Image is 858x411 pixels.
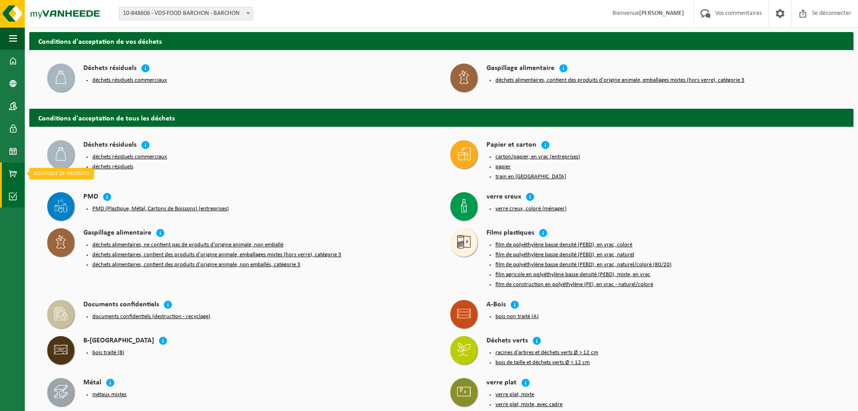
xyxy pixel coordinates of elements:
font: Déchets verts [486,337,528,344]
font: documents confidentiels (destruction - recyclage) [92,314,210,319]
font: bois de taille et déchets verts Ø < 12 cm [495,360,590,365]
button: film de construction en polyéthylène (PE), en vrac - naturel/coloré [495,281,653,288]
font: déchets alimentaires, contient des produits d'origine animale, non emballés, catégorie 3 [92,262,300,268]
button: déchets résiduels commerciaux [92,77,167,84]
font: Conditions d'acceptation de tous les déchets [38,115,175,122]
font: verre creux, coloré (ménager) [495,206,567,212]
button: déchets alimentaires, contient des produits d'origine animale, emballages mixtes (hors verre), ca... [92,251,341,259]
button: carton/papier, en vrac (entreprises) [495,153,580,161]
font: déchets résiduels [92,164,133,170]
button: métaux mixtes [92,391,127,398]
font: Bienvenue [613,10,639,17]
font: Papier et carton [486,141,536,148]
button: film de polyéthylène basse densité (PEBD), en vrac, naturel [495,251,634,259]
font: film de polyéthylène basse densité (PEBD), en vrac, naturel [495,252,634,258]
button: papier [495,163,511,171]
button: bois de taille et déchets verts Ø < 12 cm [495,359,590,366]
button: déchets alimentaires, contient des produits d'origine animale, emballages mixtes (hors verre), ca... [495,77,745,84]
font: déchets alimentaires, ne contient pas de produits d'origine animale, non emballé [92,242,283,248]
font: Documents confidentiels [83,301,159,308]
font: [PERSON_NAME] [639,10,684,17]
font: métaux mixtes [92,392,127,397]
button: verre creux, coloré (ménager) [495,205,567,212]
font: film de polyéthylène basse densité (PEBD), en vrac, coloré [495,242,632,248]
button: déchets alimentaires, ne contient pas de produits d'origine animale, non emballé [92,241,283,249]
font: bois traité (B) [92,350,124,356]
font: film de construction en polyéthylène (PE), en vrac - naturel/coloré [495,282,653,287]
button: racines d'arbres et déchets verts Ø > 12 cm [495,349,598,356]
font: B-[GEOGRAPHIC_DATA] [83,337,154,344]
button: train en [GEOGRAPHIC_DATA] [495,173,566,180]
font: Gaspillage alimentaire [486,65,554,72]
font: carton/papier, en vrac (entreprises) [495,154,580,160]
font: film de polyéthylène basse densité (PEBD), en vrac, naturel/coloré (80/20) [495,262,672,268]
font: déchets résiduels commerciaux [92,77,167,83]
button: bois traité (B) [92,349,124,356]
font: déchets résiduels commerciaux [92,154,167,160]
font: verre plat, mixte [495,392,534,397]
font: Se déconnecter [812,10,851,17]
font: Déchets résiduels [83,65,136,72]
font: Métal [83,379,101,386]
font: déchets alimentaires, contient des produits d'origine animale, emballages mixtes (hors verre), ca... [495,77,745,83]
button: film agricole en polyéthylène basse densité (PEBD), mixte, en vrac [495,271,650,278]
font: Films plastiques [486,229,534,236]
button: déchets résiduels [92,163,133,171]
font: Gaspillage alimentaire [83,229,151,236]
font: PMD (Plastique, Métal, Cartons de Boissons) (entreprises) [92,206,229,212]
font: verre plat [486,379,517,386]
button: film de polyéthylène basse densité (PEBD), en vrac, naturel/coloré (80/20) [495,261,672,268]
button: bois non traité (A) [495,313,539,320]
font: verre creux [486,193,521,200]
button: déchets résiduels commerciaux [92,153,167,161]
font: PMD [83,193,98,200]
font: train en [GEOGRAPHIC_DATA] [495,174,566,180]
button: PMD (Plastique, Métal, Cartons de Boissons) (entreprises) [92,205,229,212]
font: verre plat, mixte, avec cadre [495,402,563,407]
font: Conditions d'acceptation de vos déchets [38,38,162,46]
font: Vos commentaires [715,10,762,17]
span: 10-848606 - VDS-FOOD BARCHON - BARCHON [119,7,253,20]
font: racines d'arbres et déchets verts Ø > 12 cm [495,350,598,356]
button: documents confidentiels (destruction - recyclage) [92,313,210,320]
font: film agricole en polyéthylène basse densité (PEBD), mixte, en vrac [495,272,650,277]
font: 10-848606 - VDS-FOOD BARCHON - BARCHON [123,10,240,17]
button: film de polyéthylène basse densité (PEBD), en vrac, coloré [495,241,632,249]
font: Déchets résiduels [83,141,136,148]
button: verre plat, mixte [495,391,534,398]
font: déchets alimentaires, contient des produits d'origine animale, emballages mixtes (hors verre), ca... [92,252,341,258]
button: verre plat, mixte, avec cadre [495,401,563,408]
button: déchets alimentaires, contient des produits d'origine animale, non emballés, catégorie 3 [92,261,300,268]
font: bois non traité (A) [495,314,539,319]
font: A-Bois [486,301,506,308]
